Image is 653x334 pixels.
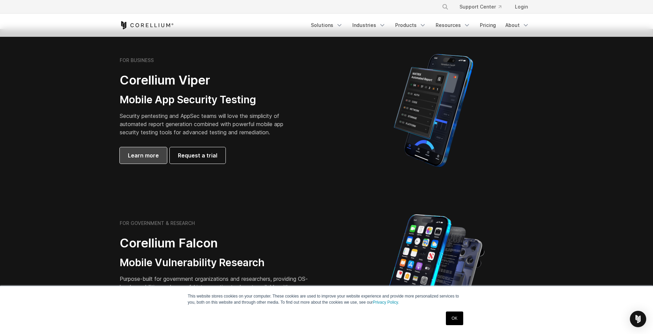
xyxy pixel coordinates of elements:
[120,93,294,106] h3: Mobile App Security Testing
[454,1,507,13] a: Support Center
[391,19,430,31] a: Products
[307,19,533,31] div: Navigation Menu
[120,220,195,226] h6: FOR GOVERNMENT & RESEARCH
[307,19,347,31] a: Solutions
[170,147,225,164] a: Request a trial
[476,19,500,31] a: Pricing
[120,21,174,29] a: Corellium Home
[120,57,154,63] h6: FOR BUSINESS
[501,19,533,31] a: About
[120,73,294,88] h2: Corellium Viper
[178,151,217,160] span: Request a trial
[382,51,485,170] img: Corellium MATRIX automated report on iPhone showing app vulnerability test results across securit...
[188,293,465,305] p: This website stores cookies on your computer. These cookies are used to improve your website expe...
[120,256,310,269] h3: Mobile Vulnerability Research
[128,151,159,160] span: Learn more
[120,275,310,299] p: Purpose-built for government organizations and researchers, providing OS-level capabilities and p...
[439,1,451,13] button: Search
[348,19,390,31] a: Industries
[120,112,294,136] p: Security pentesting and AppSec teams will love the simplicity of automated report generation comb...
[120,147,167,164] a: Learn more
[373,300,399,305] a: Privacy Policy.
[120,236,310,251] h2: Corellium Falcon
[509,1,533,13] a: Login
[446,312,463,325] a: OK
[434,1,533,13] div: Navigation Menu
[382,214,485,333] img: iPhone model separated into the mechanics used to build the physical device.
[630,311,646,327] div: Open Intercom Messenger
[432,19,474,31] a: Resources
